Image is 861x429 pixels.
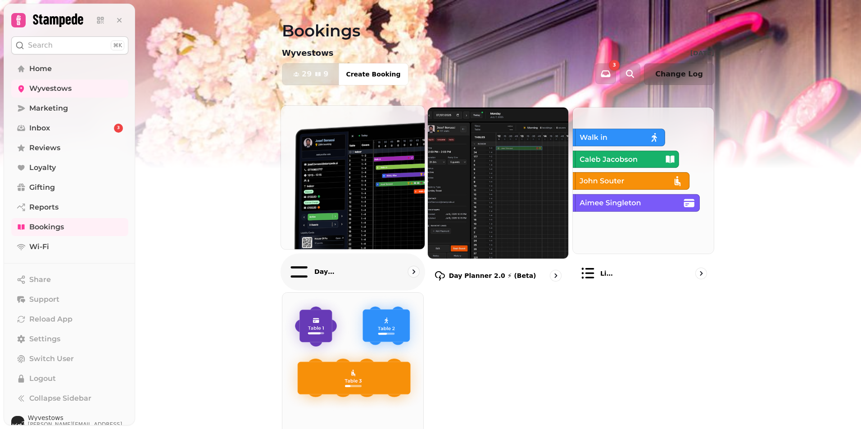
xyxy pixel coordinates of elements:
span: Gifting [29,182,55,193]
span: 3 [613,63,616,67]
span: Change Log [655,71,703,78]
span: Reports [29,202,59,213]
span: 3 [117,125,120,131]
p: [DATE] [690,49,714,58]
img: Day Planner 2.0 ⚡ (Beta) [428,107,569,259]
span: Reviews [29,143,60,153]
button: Support [11,290,128,308]
svg: go to [551,271,560,280]
span: Home [29,63,52,74]
p: List view [600,269,616,278]
button: Switch User [11,350,128,368]
img: Day planner [274,98,432,256]
img: List view [573,107,714,254]
span: Settings [29,334,60,344]
span: Collapse Sidebar [29,393,91,404]
span: 9 [323,71,328,78]
span: Loyalty [29,162,56,173]
a: Loyalty [11,159,128,177]
a: Bookings [11,218,128,236]
button: Logout [11,370,128,388]
a: Day plannerDay planner [281,105,425,290]
a: Day Planner 2.0 ⚡ (Beta)Day Planner 2.0 ⚡ (Beta) [427,107,569,289]
span: Support [29,294,59,305]
button: Create Booking [339,63,408,85]
button: Collapse Sidebar [11,389,128,407]
p: Search [28,40,53,51]
span: Share [29,274,51,285]
svg: go to [697,269,706,278]
a: List viewList view [572,107,714,289]
a: Marketing [11,99,128,117]
p: Day planner [314,268,335,277]
a: Gifting [11,179,128,197]
span: Reload App [29,314,73,325]
button: Share [11,271,128,289]
button: Search⌘K [11,36,128,54]
span: Wi-Fi [29,241,49,252]
a: Reports [11,198,128,216]
span: Switch User [29,353,74,364]
button: Change Log [644,63,714,85]
button: Reload App [11,310,128,328]
a: Settings [11,330,128,348]
a: Home [11,60,128,78]
span: Wyvestows [29,83,72,94]
span: Logout [29,373,56,384]
span: Marketing [29,103,68,114]
a: Wi-Fi [11,238,128,256]
a: Inbox3 [11,119,128,137]
span: 29 [302,71,312,78]
p: Wyvestows [282,47,334,59]
span: Create Booking [346,71,400,77]
a: Reviews [11,139,128,157]
svg: go to [409,268,418,277]
p: Day Planner 2.0 ⚡ (Beta) [449,271,536,280]
a: Wyvestows [11,80,128,98]
button: 299 [282,63,339,85]
span: Bookings [29,222,64,232]
span: Wyvestows [28,415,128,421]
div: ⌘K [111,40,124,50]
span: Inbox [29,123,50,134]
